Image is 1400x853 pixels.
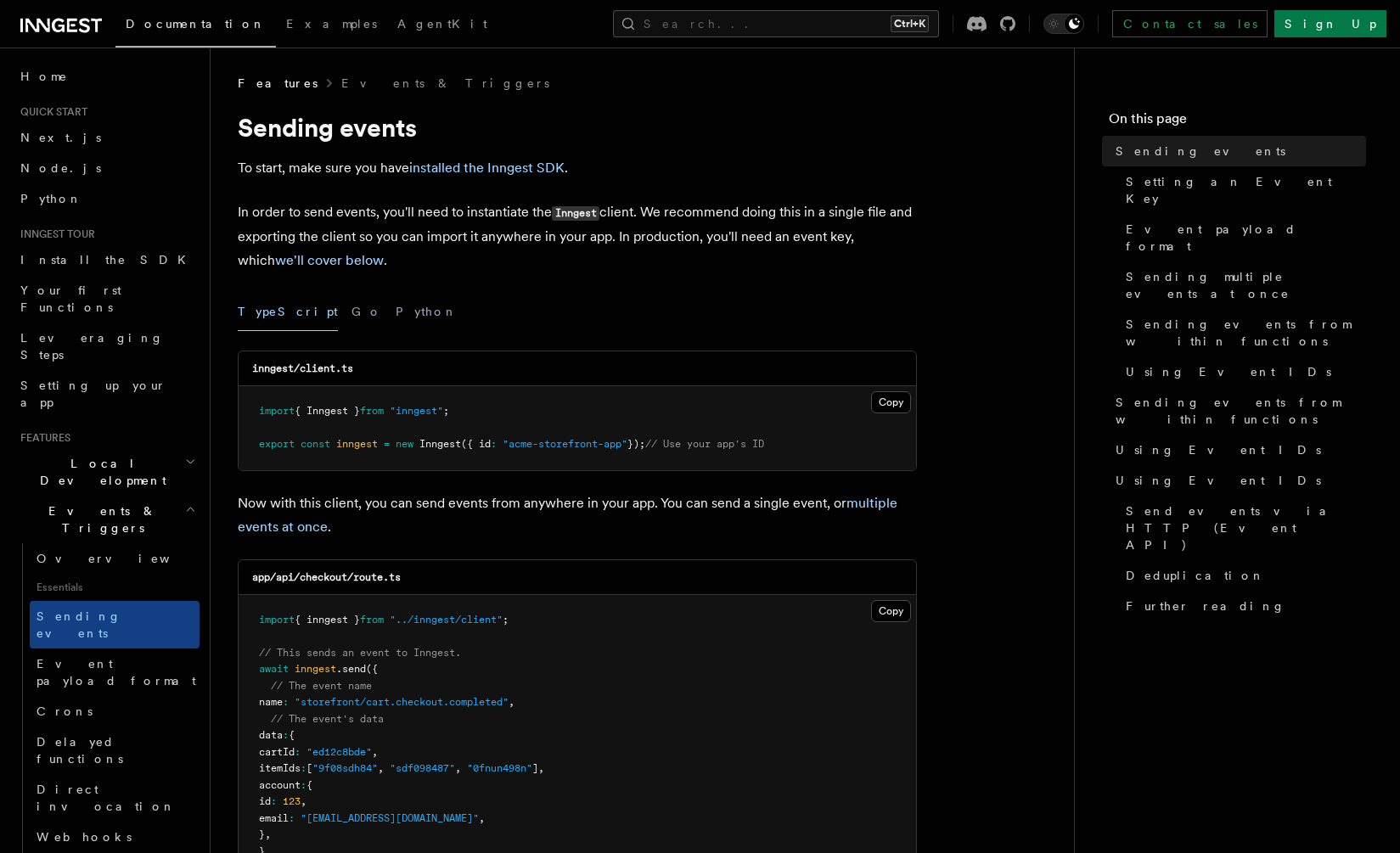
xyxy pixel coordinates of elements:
span: , [538,762,544,774]
span: , [509,696,514,708]
span: "inngest" [390,405,443,417]
span: // Use your app's ID [645,438,764,450]
span: data [259,729,283,741]
a: Sign Up [1274,10,1386,37]
span: Node.js [20,161,101,175]
code: app/api/checkout/route.ts [252,571,401,583]
span: Using Event IDs [1116,441,1321,458]
a: Python [14,183,200,214]
span: Inngest tour [14,227,95,241]
span: : [271,795,277,807]
button: Search...Ctrl+K [613,10,939,37]
span: Python [20,192,82,205]
span: "9f08sdh84" [312,762,378,774]
a: Direct invocation [30,774,200,822]
span: "ed12c8bde" [306,746,372,758]
p: To start, make sure you have . [238,156,917,180]
kbd: Ctrl+K [891,15,929,32]
span: Events & Triggers [14,502,185,536]
span: // This sends an event to Inngest. [259,647,461,659]
a: Next.js [14,122,200,153]
span: Crons [37,704,93,718]
span: account [259,779,301,791]
span: : [491,438,497,450]
span: Send events via HTTP (Event API) [1126,502,1366,553]
button: Python [396,293,458,331]
span: { inngest } [295,614,360,626]
a: Leveraging Steps [14,323,200,370]
span: from [360,614,384,626]
a: multiple events at once [238,495,897,535]
span: import [259,614,295,626]
span: cartId [259,746,295,758]
a: Crons [30,696,200,727]
p: In order to send events, you'll need to instantiate the client. We recommend doing this in a sing... [238,200,917,272]
span: Sending events from within functions [1126,316,1366,350]
span: export [259,438,295,450]
a: Install the SDK [14,244,200,275]
a: Setting up your app [14,370,200,418]
a: Using Event IDs [1119,356,1366,387]
span: { Inngest } [295,405,360,417]
span: id [259,795,271,807]
button: Copy [871,600,911,622]
a: AgentKit [387,5,498,46]
span: from [360,405,384,417]
span: : [289,812,295,824]
button: Toggle dark mode [1043,14,1084,34]
a: Sending events from within functions [1119,309,1366,356]
span: { [306,779,312,791]
a: Setting an Event Key [1119,166,1366,214]
p: Now with this client, you can send events from anywhere in your app. You can send a single event,... [238,491,917,539]
span: 123 [283,795,301,807]
span: , [378,762,384,774]
button: TypeScript [238,293,338,331]
span: Setting up your app [20,379,166,409]
span: // The event's data [271,713,384,725]
span: new [396,438,413,450]
a: Deduplication [1119,560,1366,591]
a: Sending events from within functions [1109,387,1366,435]
a: Overview [30,543,200,574]
span: Quick start [14,105,87,119]
span: : [295,746,301,758]
span: Your first Functions [20,283,121,314]
span: Event payload format [37,657,196,687]
span: Further reading [1126,598,1285,614]
a: Webhooks [30,822,200,852]
a: Event payload format [30,648,200,696]
span: Using Event IDs [1126,363,1331,380]
a: Delayed functions [30,727,200,774]
span: }); [627,438,645,450]
span: [ [306,762,312,774]
a: Home [14,61,200,92]
span: Next.js [20,131,101,144]
span: Delayed functions [37,735,123,766]
span: await [259,663,289,675]
span: Direct invocation [37,783,176,813]
a: Sending events [30,601,200,648]
span: "[EMAIL_ADDRESS][DOMAIN_NAME]" [301,812,479,824]
span: "storefront/cart.checkout.completed" [295,696,509,708]
a: Node.js [14,153,200,183]
span: : [283,696,289,708]
button: Events & Triggers [14,496,200,543]
span: Overview [37,552,211,565]
span: // The event name [271,680,372,692]
span: Sending events [1116,143,1285,160]
a: Event payload format [1119,214,1366,261]
span: : [301,779,306,791]
span: "../inngest/client" [390,614,503,626]
span: Features [14,431,70,445]
a: Further reading [1119,591,1366,621]
span: = [384,438,390,450]
span: : [301,762,306,774]
span: Local Development [14,455,185,489]
span: Sending events from within functions [1116,394,1366,428]
a: we'll cover below [275,252,384,268]
a: Sending multiple events at once [1119,261,1366,309]
span: { [289,729,295,741]
span: Home [20,68,68,85]
span: Inngest [419,438,461,450]
span: Sending multiple events at once [1126,268,1366,302]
